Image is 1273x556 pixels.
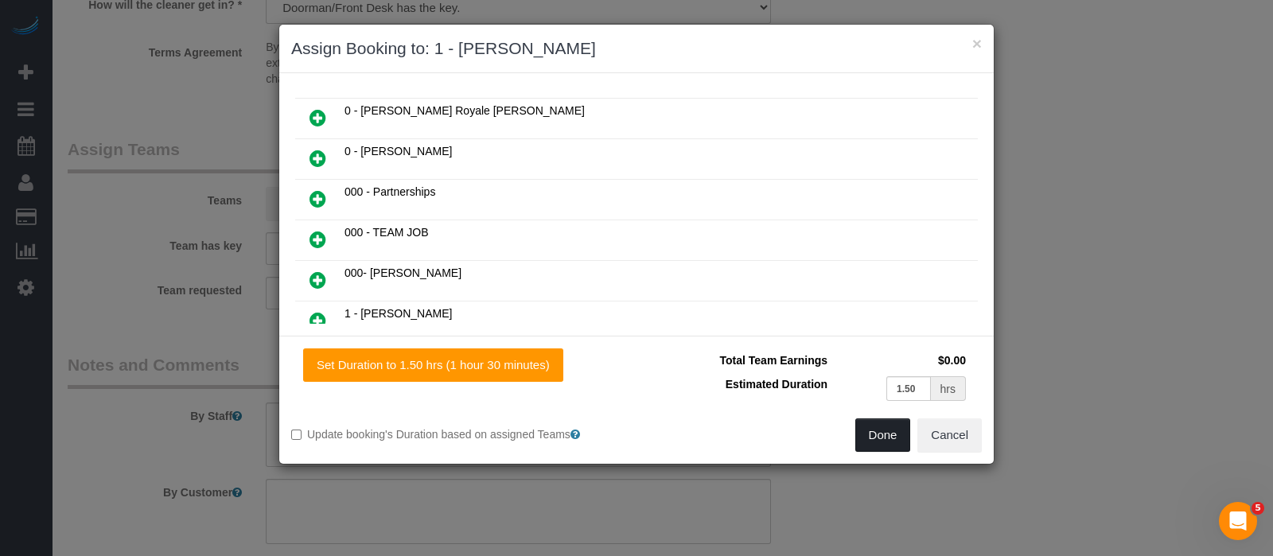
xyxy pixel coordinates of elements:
span: 5 [1252,502,1264,515]
span: 000 - Partnerships [345,185,435,198]
button: Cancel [917,418,982,452]
td: Total Team Earnings [648,348,831,372]
span: Estimated Duration [726,378,827,391]
span: 1 - [PERSON_NAME] [345,307,452,320]
div: hrs [931,376,966,401]
h3: Assign Booking to: 1 - [PERSON_NAME] [291,37,982,60]
button: Set Duration to 1.50 hrs (1 hour 30 minutes) [303,348,563,382]
span: 0 - [PERSON_NAME] Royale [PERSON_NAME] [345,104,585,117]
button: Done [855,418,911,452]
iframe: Intercom live chat [1219,502,1257,540]
span: 000 - TEAM JOB [345,226,429,239]
label: Update booking's Duration based on assigned Teams [291,426,625,442]
span: 000- [PERSON_NAME] [345,266,461,279]
input: Update booking's Duration based on assigned Teams [291,430,302,440]
button: × [972,35,982,52]
span: 0 - [PERSON_NAME] [345,145,452,157]
td: $0.00 [831,348,970,372]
